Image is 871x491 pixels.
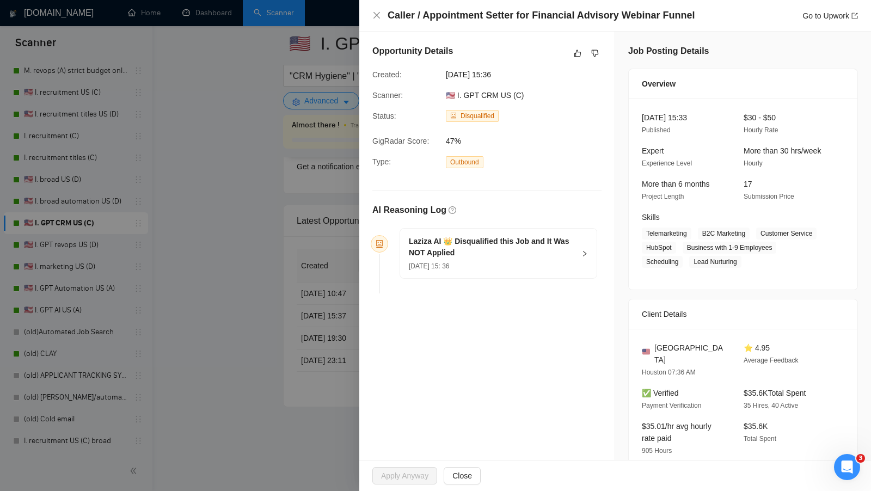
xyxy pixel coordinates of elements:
span: question-circle [449,206,456,214]
span: Hourly [744,159,763,167]
button: like [571,47,584,60]
span: 17 [744,180,752,188]
button: dislike [588,47,602,60]
span: Experience Level [642,159,692,167]
span: [DATE] 15:33 [642,113,687,122]
span: More than 30 hrs/week [744,146,821,155]
h5: Laziza AI 👑 Disqualified this Job and It Was NOT Applied [409,236,575,259]
span: B2C Marketing [698,228,750,240]
span: $35.6K Total Spent [744,389,806,397]
iframe: Intercom live chat [834,454,860,480]
span: Total Spent [744,435,776,443]
button: Close [444,467,481,484]
span: dislike [591,49,599,58]
span: robot [376,240,383,248]
span: 35 Hires, 40 Active [744,402,798,409]
span: $35.6K [744,422,768,431]
span: Created: [372,70,402,79]
span: Skills [642,213,660,222]
span: $30 - $50 [744,113,776,122]
span: 47% [446,135,609,147]
span: 🇺🇸 I. GPT CRM US (C) [446,91,524,100]
span: Hourly Rate [744,126,778,134]
h5: Job Posting Details [628,45,709,58]
h5: Opportunity Details [372,45,453,58]
span: Close [452,470,472,482]
span: Disqualified [461,112,494,120]
img: 🇺🇸 [642,348,650,355]
span: HubSpot [642,242,676,254]
span: $35.01/hr avg hourly rate paid [642,422,711,443]
span: Houston 07:36 AM [642,369,696,376]
span: Project Length [642,193,684,200]
span: [DATE] 15: 36 [409,262,449,270]
span: Scheduling [642,256,683,268]
span: 3 [856,454,865,463]
span: Business with 1-9 Employees [683,242,777,254]
span: right [581,250,588,257]
span: ⭐ 4.95 [744,343,770,352]
span: Overview [642,78,676,90]
span: Expert [642,146,664,155]
h4: Caller / Appointment Setter for Financial Advisory Webinar Funnel [388,9,695,22]
h5: AI Reasoning Log [372,204,446,217]
span: Lead Nurturing [689,256,741,268]
span: ✅ Verified [642,389,679,397]
span: Average Feedback [744,357,799,364]
a: Go to Upworkexport [802,11,858,20]
span: More than 6 months [642,180,710,188]
span: GigRadar Score: [372,137,429,145]
span: Published [642,126,671,134]
span: Scanner: [372,91,403,100]
span: [GEOGRAPHIC_DATA] [654,342,726,366]
span: Outbound [446,156,483,168]
span: export [851,13,858,19]
span: close [372,11,381,20]
span: Telemarketing [642,228,691,240]
span: like [574,49,581,58]
span: Customer Service [756,228,817,240]
span: 905 Hours [642,447,672,455]
div: Client Details [642,299,844,329]
button: Close [372,11,381,20]
span: Payment Verification [642,402,701,409]
span: [DATE] 15:36 [446,69,609,81]
span: Status: [372,112,396,120]
span: Submission Price [744,193,794,200]
span: robot [450,113,457,119]
span: Type: [372,157,391,166]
